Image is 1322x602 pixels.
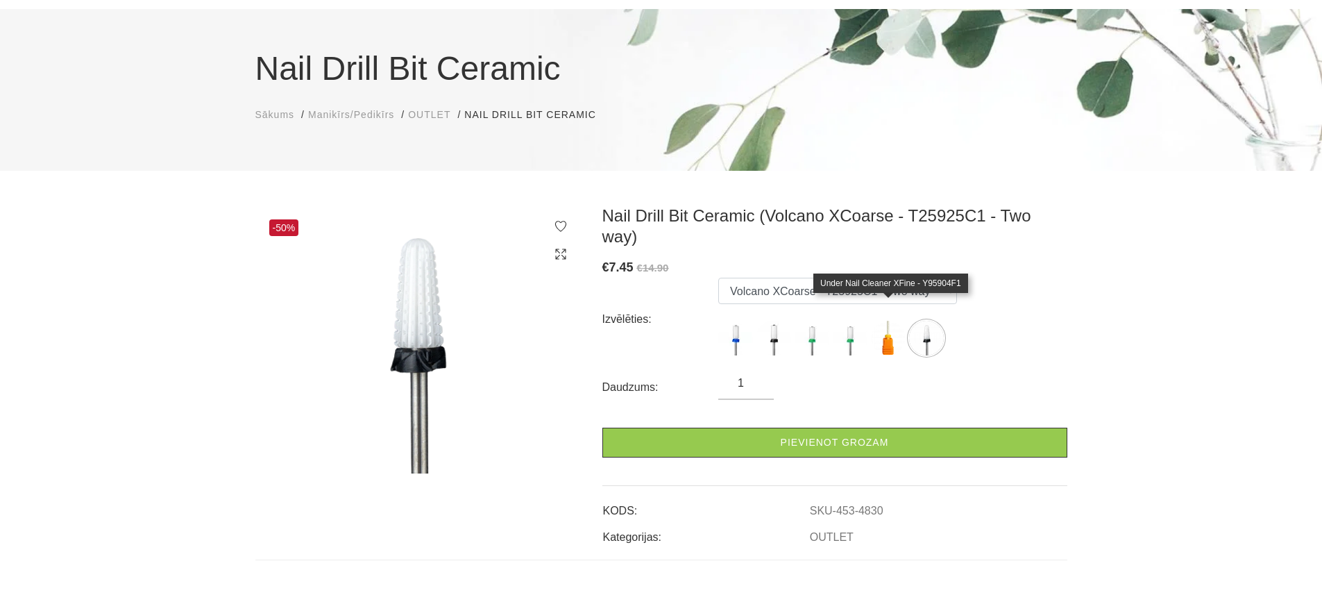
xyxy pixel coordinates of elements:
[255,108,295,122] a: Sākums
[602,519,809,546] td: Kategorijas:
[810,531,854,544] a: OUTLET
[718,321,753,356] img: ...
[308,108,394,122] a: Manikīrs/Pedikīrs
[909,321,944,356] img: ...
[609,260,634,274] span: 7.45
[637,262,669,274] s: €14.90
[308,109,394,120] span: Manikīrs/Pedikīrs
[833,321,867,356] img: ...
[602,206,1067,247] h3: Nail Drill Bit Ceramic (Volcano XCoarse - T25925C1 - Two way)
[602,308,719,331] div: Izvēlēties:
[255,44,1067,94] h1: Nail Drill Bit Ceramic
[255,109,295,120] span: Sākums
[408,108,450,122] a: OUTLET
[810,505,883,517] a: SKU-453-4830
[408,109,450,120] span: OUTLET
[269,219,299,236] span: -50%
[602,428,1067,458] a: Pievienot grozam
[795,321,829,356] img: ...
[602,260,609,274] span: €
[255,206,582,474] img: Nail Drill Bit Ceramic
[871,321,906,356] img: ...
[464,108,609,122] li: Nail Drill Bit Ceramic
[602,493,809,519] td: KODS:
[756,321,791,356] img: ...
[602,376,719,399] div: Daudzums:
